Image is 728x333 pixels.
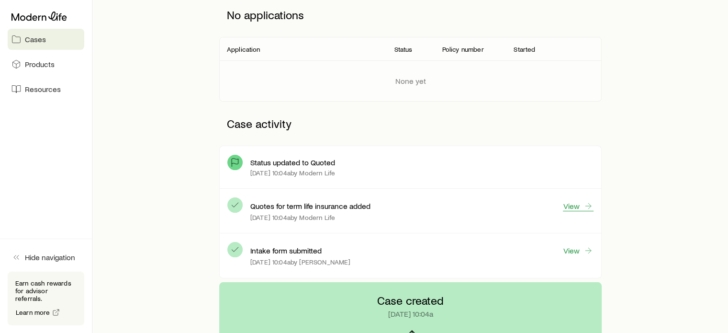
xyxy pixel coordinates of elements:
button: Hide navigation [8,247,84,268]
p: None yet [395,76,426,86]
p: Application [227,46,260,53]
div: Earn cash rewards for advisor referrals.Learn more [8,272,84,325]
p: Policy number [442,46,483,53]
p: Intake form submitted [250,246,322,255]
span: Learn more [16,309,50,316]
span: Resources [25,84,61,94]
p: Status [394,46,413,53]
span: Hide navigation [25,253,75,262]
p: Quotes for term life insurance added [250,201,370,211]
a: Cases [8,29,84,50]
p: Status updated to Quoted [250,158,335,167]
p: [DATE] 10:04a by [PERSON_NAME] [250,258,351,266]
p: Earn cash rewards for advisor referrals. [15,279,77,302]
span: Products [25,59,55,69]
p: [DATE] 10:04a [388,309,433,319]
p: Case created [377,294,444,307]
p: Started [514,46,535,53]
p: [DATE] 10:04a by Modern Life [250,169,335,177]
a: Resources [8,79,84,100]
p: Case activity [219,109,602,138]
a: Products [8,54,84,75]
p: No applications [219,0,602,29]
span: Cases [25,34,46,44]
p: [DATE] 10:04a by Modern Life [250,214,335,221]
a: View [563,245,594,256]
a: View [563,201,594,211]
